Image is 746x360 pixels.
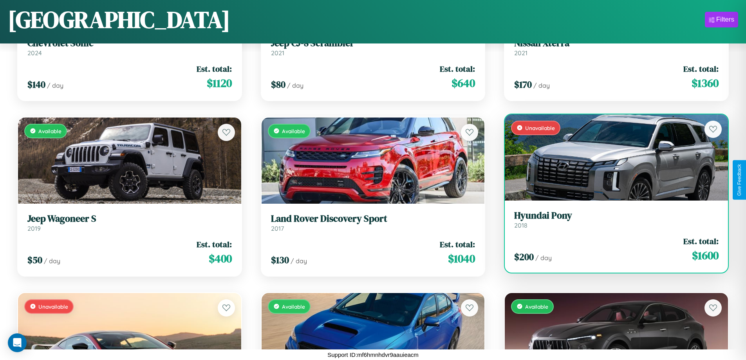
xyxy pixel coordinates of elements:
span: $ 640 [452,75,475,91]
span: $ 1600 [692,248,719,263]
a: Nissan Xterra2021 [514,38,719,57]
span: / day [535,254,552,262]
span: Available [282,128,305,134]
span: Est. total: [683,235,719,247]
span: $ 200 [514,250,534,263]
span: / day [533,81,550,89]
span: 2019 [27,224,41,232]
div: Give Feedback [737,164,742,196]
span: Available [38,128,61,134]
h3: Chevrolet Sonic [27,38,232,49]
a: Chevrolet Sonic2024 [27,38,232,57]
span: 2024 [27,49,42,57]
span: Available [525,303,548,310]
span: Est. total: [197,239,232,250]
span: Est. total: [440,239,475,250]
span: 2021 [514,49,527,57]
h3: Nissan Xterra [514,38,719,49]
span: $ 170 [514,78,532,91]
h3: Jeep CJ-8 Scrambler [271,38,475,49]
button: Filters [705,12,738,27]
h3: Hyundai Pony [514,210,719,221]
span: $ 130 [271,253,289,266]
span: Unavailable [38,303,68,310]
h1: [GEOGRAPHIC_DATA] [8,4,230,36]
span: Available [282,303,305,310]
span: $ 140 [27,78,45,91]
span: 2018 [514,221,527,229]
span: Est. total: [683,63,719,74]
span: Est. total: [197,63,232,74]
div: Filters [716,16,734,24]
span: $ 1360 [692,75,719,91]
span: 2017 [271,224,284,232]
span: 2021 [271,49,284,57]
span: / day [47,81,63,89]
p: Support ID: mf6hmnhdvr9aauieacm [327,349,419,360]
h3: Jeep Wagoneer S [27,213,232,224]
span: Unavailable [525,125,555,131]
a: Jeep Wagoneer S2019 [27,213,232,232]
span: $ 1040 [448,251,475,266]
span: $ 80 [271,78,285,91]
span: / day [291,257,307,265]
div: Open Intercom Messenger [8,333,27,352]
span: Est. total: [440,63,475,74]
span: $ 1120 [207,75,232,91]
h3: Land Rover Discovery Sport [271,213,475,224]
a: Jeep CJ-8 Scrambler2021 [271,38,475,57]
span: / day [287,81,303,89]
span: / day [44,257,60,265]
span: $ 400 [209,251,232,266]
a: Land Rover Discovery Sport2017 [271,213,475,232]
span: $ 50 [27,253,42,266]
a: Hyundai Pony2018 [514,210,719,229]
